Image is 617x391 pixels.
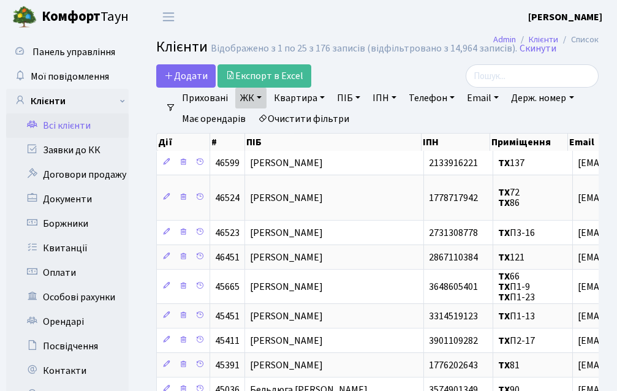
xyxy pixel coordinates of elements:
[153,7,184,27] button: Переключити навігацію
[429,156,478,170] span: 2133916221
[215,280,240,294] span: 45665
[422,134,490,151] th: ІПН
[429,251,478,264] span: 2867110384
[6,113,129,138] a: Всі клієнти
[498,359,520,372] span: 81
[6,309,129,334] a: Орендарі
[215,226,240,240] span: 46523
[42,7,100,26] b: Комфорт
[462,88,504,108] a: Email
[429,359,478,372] span: 1776202643
[498,251,510,264] b: ТХ
[6,334,129,359] a: Посвідчення
[245,134,422,151] th: ПІБ
[31,70,109,83] span: Мої повідомлення
[6,236,129,260] a: Квитанції
[429,280,478,294] span: 3648605401
[475,27,617,53] nav: breadcrumb
[253,108,354,129] a: Очистити фільтри
[498,359,510,372] b: ТХ
[493,33,516,46] a: Admin
[250,156,323,170] span: [PERSON_NAME]
[210,134,245,151] th: #
[368,88,401,108] a: ІПН
[215,251,240,264] span: 46451
[6,138,129,162] a: Заявки до КК
[498,309,535,323] span: П1-13
[498,270,510,283] b: ТХ
[6,162,129,187] a: Договори продажу
[529,33,558,46] a: Клієнти
[6,89,129,113] a: Клієнти
[429,309,478,323] span: 3314519123
[215,156,240,170] span: 46599
[6,64,129,89] a: Мої повідомлення
[215,359,240,372] span: 45391
[32,45,115,59] span: Панель управління
[215,309,240,323] span: 45451
[498,226,510,240] b: ТХ
[429,334,478,347] span: 3901109282
[156,64,216,88] a: Додати
[177,88,233,108] a: Приховані
[490,134,568,151] th: Приміщення
[498,251,524,264] span: 121
[235,88,267,108] a: ЖК
[498,280,510,294] b: ТХ
[250,359,323,372] span: [PERSON_NAME]
[429,226,478,240] span: 2731308778
[215,334,240,347] span: 45411
[177,108,251,129] a: Має орендарів
[498,226,535,240] span: П3-16
[6,187,129,211] a: Документи
[250,226,323,240] span: [PERSON_NAME]
[157,134,210,151] th: Дії
[498,334,535,347] span: П2-17
[498,186,510,199] b: ТХ
[250,280,323,294] span: [PERSON_NAME]
[250,334,323,347] span: [PERSON_NAME]
[528,10,602,24] b: [PERSON_NAME]
[498,290,510,304] b: ТХ
[218,64,311,88] a: Експорт в Excel
[6,359,129,383] a: Контакти
[250,191,323,205] span: [PERSON_NAME]
[211,43,517,55] div: Відображено з 1 по 25 з 176 записів (відфільтровано з 14,964 записів).
[498,156,510,170] b: ТХ
[269,88,330,108] a: Квартира
[558,33,599,47] li: Список
[6,285,129,309] a: Особові рахунки
[332,88,365,108] a: ПІБ
[520,43,556,55] a: Скинути
[528,10,602,25] a: [PERSON_NAME]
[6,211,129,236] a: Боржники
[156,36,208,58] span: Клієнти
[250,309,323,323] span: [PERSON_NAME]
[466,64,599,88] input: Пошук...
[250,251,323,264] span: [PERSON_NAME]
[12,5,37,29] img: logo.png
[215,191,240,205] span: 46524
[498,334,510,347] b: ТХ
[6,260,129,285] a: Оплати
[498,270,535,304] span: 66 П1-9 П1-23
[42,7,129,28] span: Таун
[429,191,478,205] span: 1778717942
[498,156,524,170] span: 137
[506,88,578,108] a: Держ. номер
[404,88,460,108] a: Телефон
[6,40,129,64] a: Панель управління
[498,309,510,323] b: ТХ
[164,69,208,83] span: Додати
[498,197,510,210] b: ТХ
[498,186,520,210] span: 72 86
